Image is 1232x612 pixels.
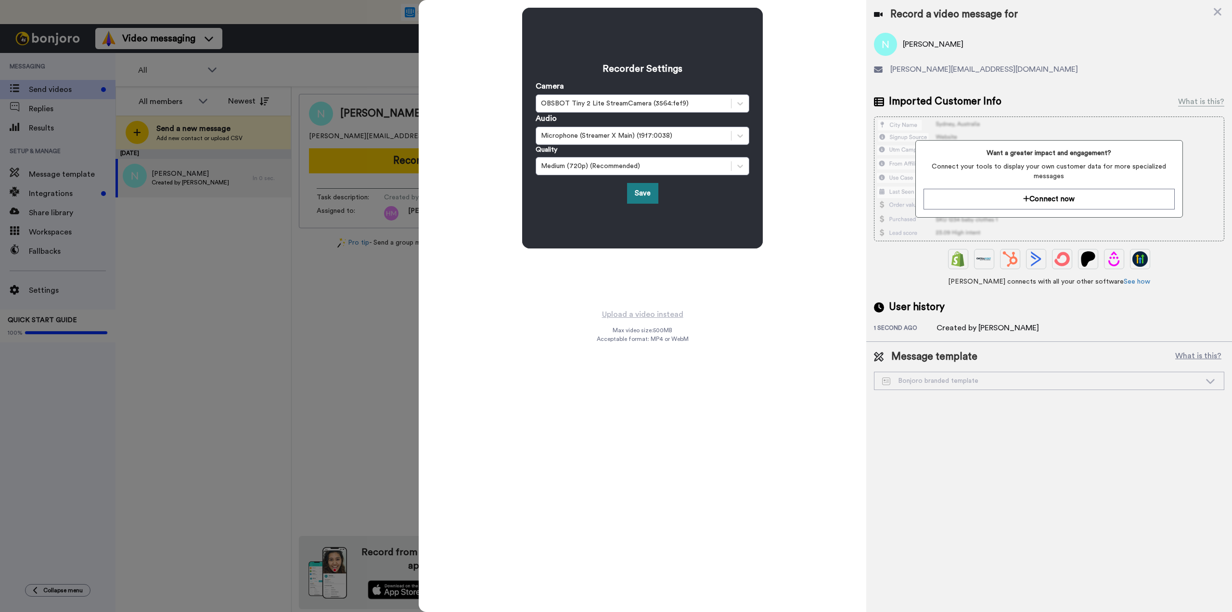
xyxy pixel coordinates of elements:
img: Drip [1106,251,1122,267]
label: Camera [536,80,564,92]
img: ConvertKit [1054,251,1070,267]
div: Bonjoro branded template [882,376,1201,386]
span: Acceptable format: MP4 or WebM [597,335,689,343]
span: User history [889,300,945,314]
span: Max video size: 500 MB [613,326,672,334]
div: OBSBOT Tiny 2 Lite StreamCamera (3564:fef9) [541,99,726,108]
img: Ontraport [976,251,992,267]
div: What is this? [1178,96,1224,107]
div: Created by [PERSON_NAME] [937,322,1039,334]
img: Shopify [950,251,966,267]
span: Message template [891,350,977,364]
span: [PERSON_NAME] connects with all your other software [874,277,1224,286]
div: Medium (720p) (Recommended) [541,161,726,171]
div: 1 second ago [874,324,937,334]
button: Upload a video instead [599,308,686,321]
a: See how [1124,278,1150,285]
button: Save [627,183,658,204]
span: Imported Customer Info [889,94,1001,109]
img: Message-temps.svg [882,378,890,385]
span: Want a greater impact and engagement? [924,148,1174,158]
label: Quality [536,145,557,155]
span: Connect your tools to display your own customer data for more specialized messages [924,162,1174,181]
img: Patreon [1080,251,1096,267]
img: ActiveCampaign [1028,251,1044,267]
button: Connect now [924,189,1174,209]
img: GoHighLevel [1132,251,1148,267]
img: Hubspot [1002,251,1018,267]
button: What is this? [1172,350,1224,364]
label: Audio [536,113,557,124]
div: Microphone (Streamer X Main) (19f7:0038) [541,131,726,141]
